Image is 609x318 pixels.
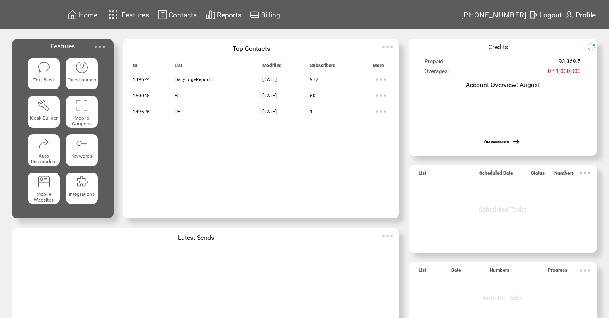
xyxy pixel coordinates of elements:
img: refresh.png [587,43,601,51]
a: Profile [563,8,597,21]
span: [DATE] [262,109,277,114]
span: [DATE] [262,93,277,98]
img: features.svg [106,8,120,21]
span: Overages: [425,68,449,78]
img: contacts.svg [157,10,167,20]
a: Mobile Websites [28,173,60,204]
span: Prepaid: [425,58,444,68]
img: auto-responders.svg [37,137,50,150]
img: ellypsis.svg [373,71,389,87]
a: Old dashboard [484,140,509,144]
span: Date [451,267,461,276]
span: Logout [540,11,562,19]
span: Credits [488,43,508,51]
span: Auto Responders [31,153,56,164]
span: Numbers [554,170,574,179]
span: Keywords [71,153,92,159]
img: creidtcard.svg [250,10,260,20]
span: Mobile Websites [34,191,54,203]
span: Scheduled Tasks [479,206,526,213]
span: Text Blast [33,77,54,83]
img: exit.svg [528,10,538,20]
a: Kiosk Builder [28,96,60,128]
a: Keywords [66,134,98,166]
span: Mobile Coupons [72,115,92,127]
span: Account Overview: August [466,81,540,89]
img: integrations.svg [75,175,88,188]
span: List [175,62,182,72]
img: ellypsis.svg [577,165,593,181]
a: Contacts [156,8,198,21]
img: profile.svg [564,10,574,20]
span: Top Contacts [233,45,270,52]
span: Reports [217,11,242,19]
span: Home [79,11,97,19]
img: mobile-websites.svg [37,175,50,188]
img: ellypsis.svg [373,87,389,104]
img: ellypsis.svg [92,39,108,55]
a: Mobile Coupons [66,96,98,128]
a: Text Blast [28,58,60,90]
img: chart.svg [206,10,215,20]
span: Status [531,170,545,179]
span: 93,369.5 [559,58,581,68]
span: Features [50,42,75,50]
span: Running Jobs [483,294,522,302]
span: Questionnaire [68,77,97,83]
span: Scheduled Date [479,170,513,179]
a: Features [105,7,151,23]
span: Contacts [169,11,197,19]
span: List [419,267,426,276]
img: ellypsis.svg [373,104,389,120]
span: DailyEdgeReport [175,77,210,82]
span: 50 [310,93,316,98]
span: 149624 [133,77,150,82]
span: Integrations [69,191,95,197]
img: ellypsis.svg [380,228,396,244]
span: Numbers [490,267,509,276]
img: ellypsis.svg [577,262,593,279]
span: 972 [310,77,318,82]
span: Subscribers [310,62,335,72]
a: Billing [249,8,281,21]
span: Billing [261,11,280,19]
span: List [419,170,426,179]
img: ellypsis.svg [380,39,396,55]
span: 149626 [133,109,150,114]
a: Logout [527,8,563,21]
span: Profile [576,11,596,19]
span: 150048 [133,93,150,98]
img: coupons.svg [75,99,88,112]
img: home.svg [68,10,77,20]
a: Home [66,8,99,21]
span: Features [122,11,149,19]
a: Integrations [66,173,98,204]
span: Progress [548,267,567,276]
span: More [373,62,384,72]
span: Modified [262,62,282,72]
a: Questionnaire [66,58,98,90]
img: text-blast.svg [37,61,50,74]
span: ID [133,62,138,72]
a: Reports [204,8,243,21]
span: 0 / 1,000,000 [548,68,581,78]
span: Kiosk Builder [30,115,58,121]
span: 1 [310,109,313,114]
img: questionnaire.svg [75,61,88,74]
span: RB [175,109,180,114]
span: [DATE] [262,77,277,82]
span: Bi [175,93,179,98]
a: Auto Responders [28,134,60,166]
span: [PHONE_NUMBER] [461,11,527,19]
span: Latest Sends [178,234,214,241]
img: tool%201.svg [37,99,50,112]
img: keywords.svg [75,137,88,150]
